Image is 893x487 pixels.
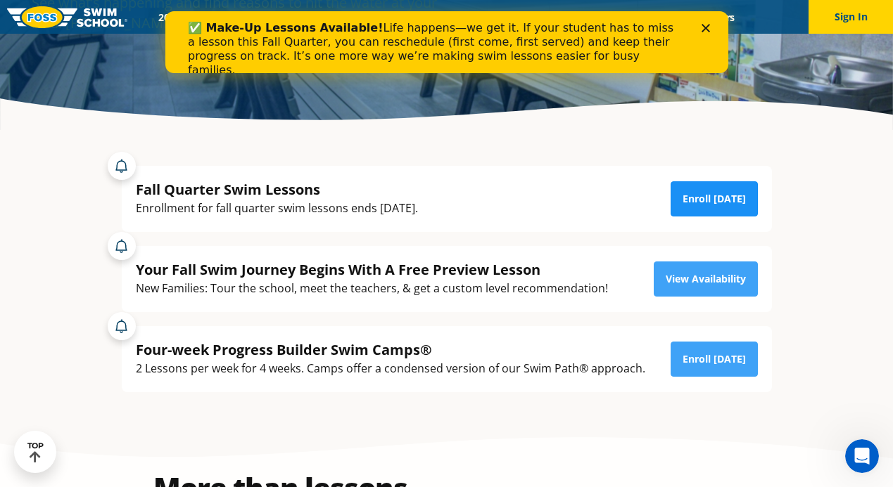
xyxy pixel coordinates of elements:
div: 2 Lessons per week for 4 weeks. Camps offer a condensed version of our Swim Path® approach. [136,359,645,378]
div: Your Fall Swim Journey Begins With A Free Preview Lesson [136,260,608,279]
a: Schools [234,11,293,24]
div: New Families: Tour the school, meet the teachers, & get a custom level recommendation! [136,279,608,298]
div: Life happens—we get it. If your student has to miss a lesson this Fall Quarter, you can reschedul... [23,10,518,66]
iframe: Intercom live chat banner [165,11,728,73]
a: Swim Path® Program [293,11,417,24]
a: Enroll [DATE] [671,181,758,216]
b: ✅ Make-Up Lessons Available! [23,10,217,23]
div: TOP [27,441,44,463]
img: FOSS Swim School Logo [7,6,127,28]
a: 2025 Calendar [146,11,234,24]
a: Swim Like [PERSON_NAME] [495,11,645,24]
iframe: Intercom live chat [845,439,879,473]
a: Blog [644,11,688,24]
div: Fall Quarter Swim Lessons [136,180,418,199]
a: Careers [688,11,747,24]
div: Four-week Progress Builder Swim Camps® [136,340,645,359]
a: About FOSS [417,11,495,24]
a: View Availability [654,261,758,297]
div: Close [536,13,550,21]
div: Enrollment for fall quarter swim lessons ends [DATE]. [136,199,418,218]
a: Enroll [DATE] [671,342,758,377]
